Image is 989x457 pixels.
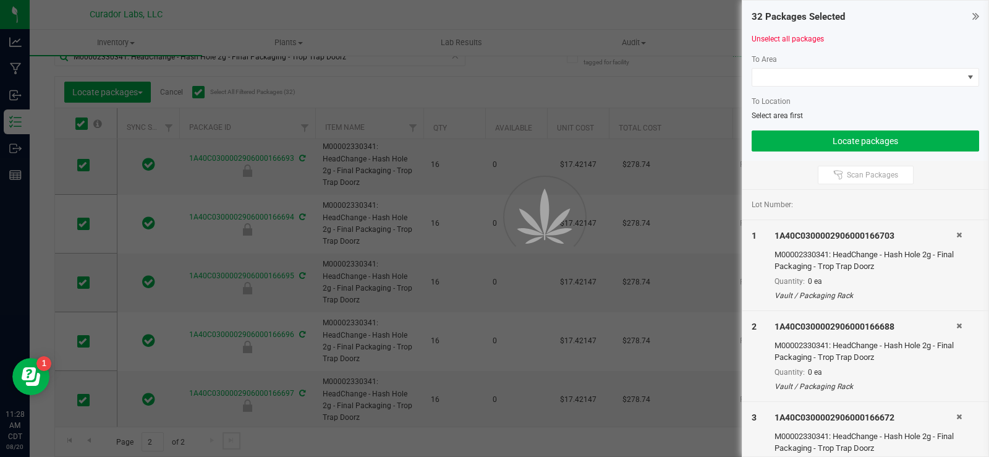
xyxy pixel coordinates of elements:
[752,111,803,120] span: Select area first
[775,320,956,333] div: 1A40C0300002906000166688
[818,166,914,184] button: Scan Packages
[752,412,757,422] span: 3
[775,430,956,455] div: M00002330341: HeadChange - Hash Hole 2g - Final Packaging - Trop Trap Doorz
[775,229,956,242] div: 1A40C0300002906000166703
[775,290,956,301] div: Vault / Packaging Rack
[775,368,805,377] span: Quantity:
[752,322,757,331] span: 2
[752,35,824,43] a: Unselect all packages
[847,170,898,180] span: Scan Packages
[752,231,757,241] span: 1
[36,356,51,371] iframe: Resource center unread badge
[808,277,822,286] span: 0 ea
[808,368,822,377] span: 0 ea
[12,358,49,395] iframe: Resource center
[775,277,805,286] span: Quantity:
[752,97,791,106] span: To Location
[775,411,956,424] div: 1A40C0300002906000166672
[775,340,956,364] div: M00002330341: HeadChange - Hash Hole 2g - Final Packaging - Trop Trap Doorz
[752,130,979,152] button: Locate packages
[752,55,777,64] span: To Area
[775,381,956,392] div: Vault / Packaging Rack
[752,199,793,210] span: Lot Number:
[775,249,956,273] div: M00002330341: HeadChange - Hash Hole 2g - Final Packaging - Trop Trap Doorz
